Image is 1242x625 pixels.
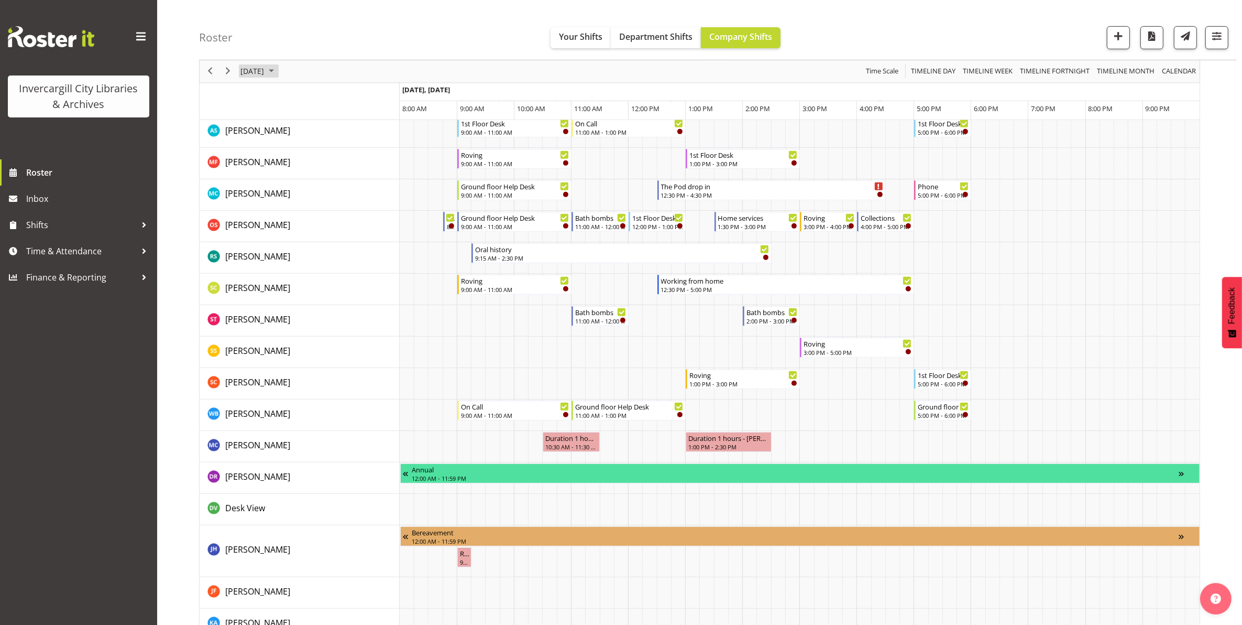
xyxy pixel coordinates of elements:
div: Phone [918,181,969,191]
div: Serena Casey"s event - 1st Floor Desk Begin From Thursday, October 2, 2025 at 5:00:00 PM GMT+13:0... [914,369,971,389]
div: Ground floor Help Desk [575,401,683,412]
div: Bereavement [412,527,1179,537]
div: Mandy Stenton"s event - 1st Floor Desk Begin From Thursday, October 2, 2025 at 9:00:00 AM GMT+13:... [457,117,571,137]
div: Rosie Stather"s event - Oral history Begin From Thursday, October 2, 2025 at 9:15:00 AM GMT+13:00... [471,243,772,263]
div: Mandy Stenton"s event - On Call Begin From Thursday, October 2, 2025 at 11:00:00 AM GMT+13:00 End... [571,117,686,137]
td: Saniya Thompson resource [200,305,400,337]
div: Olivia Stanley"s event - 1st Floor Desk Begin From Thursday, October 2, 2025 at 12:00:00 PM GMT+1... [629,212,686,232]
div: Olivia Stanley"s event - Home services Begin From Thursday, October 2, 2025 at 1:30:00 PM GMT+13:... [715,212,800,232]
button: Fortnight [1018,65,1092,78]
button: Download a PDF of the roster for the current day [1140,26,1163,49]
span: [DATE], [DATE] [402,85,450,94]
div: 9:00 AM - 11:00 AM [461,128,569,136]
div: Saranya Sarisa"s event - Roving Begin From Thursday, October 2, 2025 at 3:00:00 PM GMT+13:00 Ends... [800,338,914,358]
td: Marianne Foster resource [200,148,400,179]
div: next period [219,60,237,82]
div: Ground floor Help Desk [461,181,569,191]
div: 11:00 AM - 12:00 PM [575,317,626,325]
button: Timeline Month [1095,65,1157,78]
div: Roving [804,338,911,349]
div: 3:00 PM - 5:00 PM [804,348,911,357]
span: 8:00 PM [1089,104,1113,113]
span: [DATE] [239,65,265,78]
td: Jillian Hunter resource [200,525,400,577]
div: 1st Floor Desk [918,118,969,128]
span: [PERSON_NAME] [225,544,290,555]
div: Marianne Foster"s event - Roving Begin From Thursday, October 2, 2025 at 9:00:00 AM GMT+13:00 End... [457,149,571,169]
div: 1:30 PM - 3:00 PM [718,222,798,231]
div: 1st Floor Desk [632,212,683,223]
button: Timeline Day [909,65,958,78]
div: 5:00 PM - 6:00 PM [918,411,969,419]
div: Jillian Hunter"s event - Repeats every thursday - Jillian Hunter Begin From Thursday, October 2, ... [457,547,471,567]
span: Timeline Month [1096,65,1156,78]
div: The Pod drop in [661,181,883,191]
span: [PERSON_NAME] [225,586,290,597]
span: Inbox [26,191,152,207]
span: 10:00 AM [517,104,545,113]
div: Saniya Thompson"s event - Bath bombs Begin From Thursday, October 2, 2025 at 11:00:00 AM GMT+13:0... [571,306,629,326]
div: 9:00 AM - 11:00 AM [461,285,569,294]
span: Time Scale [865,65,899,78]
span: 2:00 PM [745,104,770,113]
div: Roving [689,370,797,380]
td: Michelle Cunningham resource [200,179,400,211]
span: 3:00 PM [803,104,827,113]
div: Annual [412,464,1179,475]
span: 8:00 AM [402,104,427,113]
span: Timeline Fortnight [1019,65,1091,78]
span: [PERSON_NAME] [225,439,290,451]
span: 12:00 PM [631,104,660,113]
a: Desk View [225,502,265,514]
h4: Roster [199,31,233,44]
div: Duration 1 hours - [PERSON_NAME] [688,433,769,443]
div: Aurora Catu"s event - Duration 1 hours - Aurora Catu Begin From Thursday, October 2, 2025 at 1:00... [686,432,772,452]
td: Joanne Forbes resource [200,577,400,609]
button: Your Shifts [551,27,611,48]
img: Rosterit website logo [8,26,94,47]
a: [PERSON_NAME] [225,376,290,389]
div: Bath bombs [575,212,626,223]
div: 9:00 AM - 11:00 AM [461,191,569,199]
div: 9:00 AM - 9:00 AM [460,558,469,566]
a: [PERSON_NAME] [225,124,290,137]
span: [PERSON_NAME] [225,314,290,325]
span: [PERSON_NAME] [225,251,290,262]
span: [PERSON_NAME] [225,408,290,419]
td: Willem Burger resource [200,400,400,431]
div: Ground floor Help Desk [461,212,569,223]
td: Aurora Catu resource [200,431,400,462]
div: 1:00 PM - 3:00 PM [689,380,797,388]
button: October 2025 [239,65,279,78]
span: 6:00 PM [974,104,998,113]
div: 1st Floor Desk [918,370,969,380]
div: Roving [804,212,854,223]
button: Filter Shifts [1205,26,1228,49]
img: help-xxl-2.png [1211,594,1221,604]
a: [PERSON_NAME] [225,470,290,483]
button: Time Scale [864,65,900,78]
div: 11:00 AM - 12:00 PM [575,222,626,231]
div: 5:00 PM - 6:00 PM [918,128,969,136]
td: Rosie Stather resource [200,242,400,274]
div: Working from home [661,275,912,286]
a: [PERSON_NAME] [225,407,290,420]
div: Saniya Thompson"s event - Bath bombs Begin From Thursday, October 2, 2025 at 2:00:00 PM GMT+13:00... [743,306,800,326]
div: 4:00 PM - 5:00 PM [861,222,911,231]
span: 11:00 AM [574,104,602,113]
div: 12:00 PM - 1:00 PM [632,222,683,231]
span: Company Shifts [709,31,772,42]
div: Invercargill City Libraries & Archives [18,81,139,112]
div: Mandy Stenton"s event - 1st Floor Desk Begin From Thursday, October 2, 2025 at 5:00:00 PM GMT+13:... [914,117,971,137]
div: Willem Burger"s event - Ground floor Help Desk Begin From Thursday, October 2, 2025 at 11:00:00 A... [571,401,686,421]
div: Roving [461,275,569,286]
td: Samuel Carter resource [200,274,400,305]
div: 9:00 AM - 11:00 AM [461,411,569,419]
div: Duration 1 hours - [PERSON_NAME] [545,433,597,443]
div: 5:00 PM - 6:00 PM [918,191,969,199]
span: [PERSON_NAME] [225,219,290,231]
span: Timeline Day [910,65,957,78]
div: 12:00 AM - 11:59 PM [412,474,1179,482]
span: Shifts [26,217,136,233]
